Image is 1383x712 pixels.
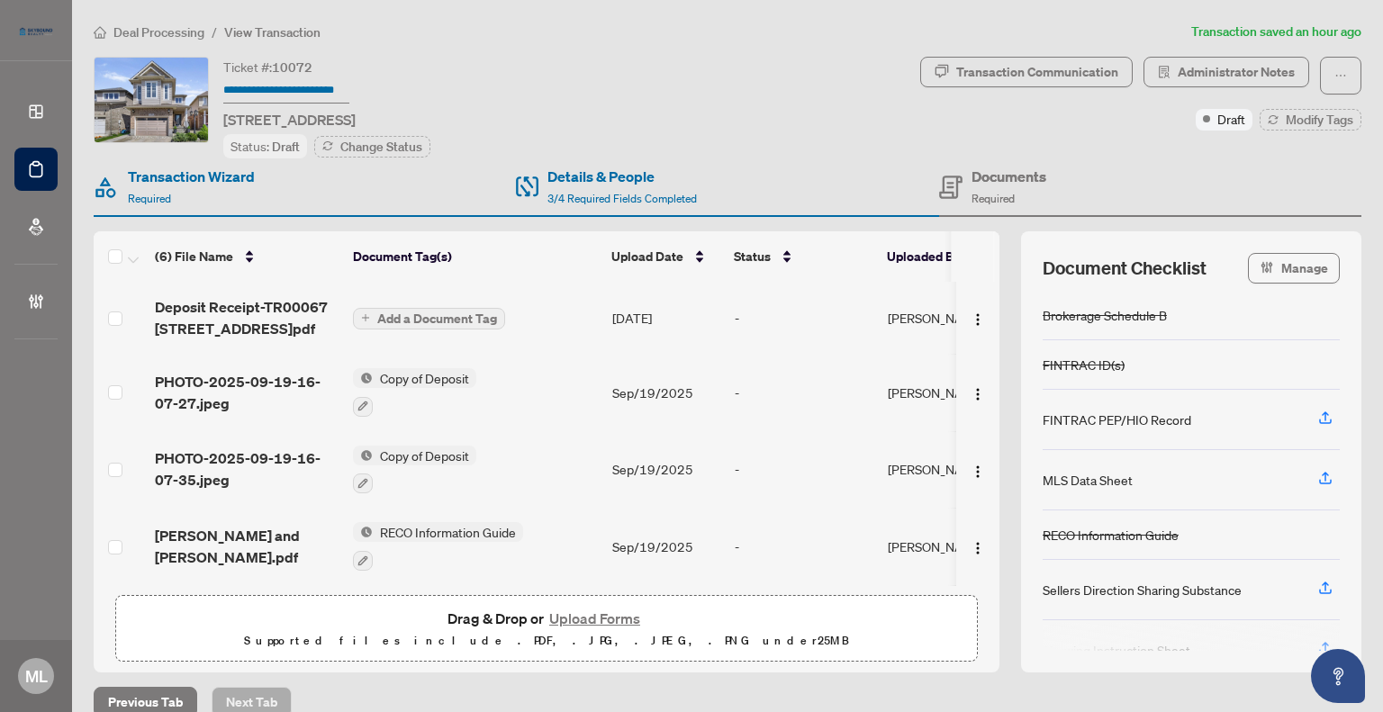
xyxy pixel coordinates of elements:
[1334,69,1347,82] span: ellipsis
[605,354,728,431] td: Sep/19/2025
[605,282,728,354] td: [DATE]
[1043,410,1191,429] div: FINTRAC PEP/HIO Record
[544,607,646,630] button: Upload Forms
[223,109,356,131] span: [STREET_ADDRESS]
[963,532,992,561] button: Logo
[1178,58,1295,86] span: Administrator Notes
[353,522,373,542] img: Status Icon
[1260,109,1361,131] button: Modify Tags
[547,166,697,187] h4: Details & People
[956,58,1118,86] div: Transaction Communication
[735,383,873,402] div: -
[1311,649,1365,703] button: Open asap
[353,522,523,571] button: Status IconRECO Information Guide
[1248,253,1340,284] button: Manage
[127,630,966,652] p: Supported files include .PDF, .JPG, .JPEG, .PNG under 25 MB
[223,57,312,77] div: Ticket #:
[604,231,727,282] th: Upload Date
[963,378,992,407] button: Logo
[1043,355,1125,374] div: FINTRAC ID(s)
[155,525,339,568] span: [PERSON_NAME] and [PERSON_NAME].pdf
[880,231,1015,282] th: Uploaded By
[353,368,373,388] img: Status Icon
[972,166,1046,187] h4: Documents
[963,455,992,483] button: Logo
[373,368,476,388] span: Copy of Deposit
[155,371,339,414] span: PHOTO-2025-09-19-16-07-27.jpeg
[1158,66,1171,78] span: solution
[361,313,370,322] span: plus
[1143,57,1309,87] button: Administrator Notes
[735,459,873,479] div: -
[605,431,728,509] td: Sep/19/2025
[963,303,992,332] button: Logo
[95,58,208,142] img: IMG-X12361609_1.jpg
[373,522,523,542] span: RECO Information Guide
[1043,256,1207,281] span: Document Checklist
[155,247,233,266] span: (6) File Name
[881,431,1016,509] td: [PERSON_NAME]
[1286,113,1353,126] span: Modify Tags
[377,312,497,325] span: Add a Document Tag
[735,308,873,328] div: -
[148,231,346,282] th: (6) File Name
[14,23,58,41] img: logo
[224,24,321,41] span: View Transaction
[971,387,985,401] img: Logo
[340,140,422,153] span: Change Status
[1043,305,1167,325] div: Brokerage Schedule B
[547,192,697,205] span: 3/4 Required Fields Completed
[373,446,476,465] span: Copy of Deposit
[727,231,880,282] th: Status
[272,59,312,76] span: 10072
[971,541,985,555] img: Logo
[881,282,1016,354] td: [PERSON_NAME]
[971,312,985,327] img: Logo
[971,464,985,479] img: Logo
[735,536,873,556] div: -
[346,231,604,282] th: Document Tag(s)
[1043,580,1242,599] div: Sellers Direction Sharing Substance
[223,134,307,158] div: Status:
[94,26,106,39] span: home
[353,368,476,417] button: Status IconCopy of Deposit
[1217,109,1245,129] span: Draft
[212,22,217,42] li: /
[1191,22,1361,42] article: Transaction saved an hour ago
[611,247,683,266] span: Upload Date
[1043,470,1133,490] div: MLS Data Sheet
[128,192,171,205] span: Required
[881,585,1016,662] td: [PERSON_NAME]
[605,585,728,662] td: Sep/19/2025
[128,166,255,187] h4: Transaction Wizard
[734,247,771,266] span: Status
[353,308,505,329] button: Add a Document Tag
[972,192,1015,205] span: Required
[272,139,300,155] span: Draft
[881,354,1016,431] td: [PERSON_NAME]
[314,136,430,158] button: Change Status
[155,447,339,491] span: PHOTO-2025-09-19-16-07-35.jpeg
[25,663,48,689] span: ML
[116,596,977,662] span: Drag & Drop orUpload FormsSupported files include .PDF, .JPG, .JPEG, .PNG under25MB
[1281,254,1328,283] span: Manage
[353,306,505,329] button: Add a Document Tag
[353,446,373,465] img: Status Icon
[881,508,1016,585] td: [PERSON_NAME]
[920,57,1133,87] button: Transaction Communication
[605,508,728,585] td: Sep/19/2025
[353,446,476,494] button: Status IconCopy of Deposit
[113,24,204,41] span: Deal Processing
[1043,525,1179,545] div: RECO Information Guide
[155,296,339,339] span: Deposit Receipt-TR00067 [STREET_ADDRESS]pdf
[447,607,646,630] span: Drag & Drop or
